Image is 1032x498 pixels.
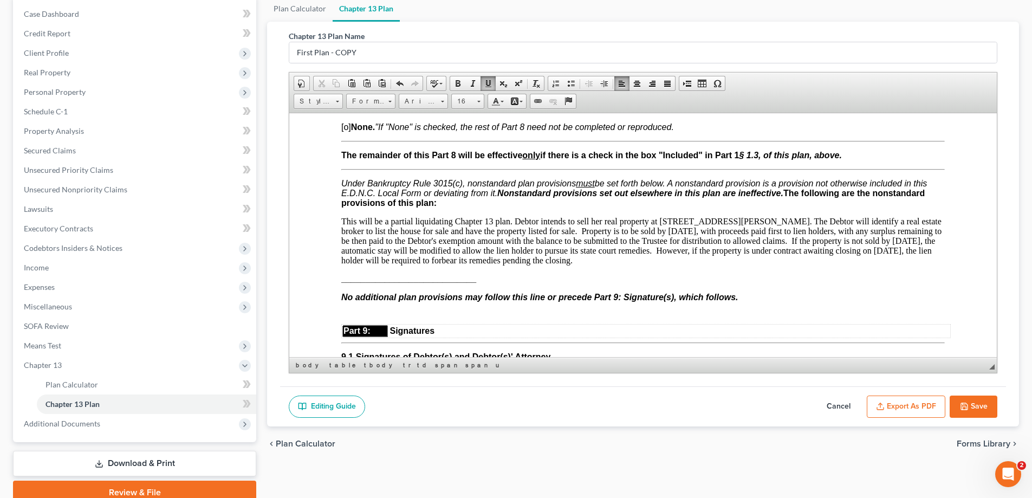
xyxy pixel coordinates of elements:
[15,4,256,24] a: Case Dashboard
[496,76,511,90] a: Subscript
[1010,439,1019,448] i: chevron_right
[401,360,414,371] a: tr element
[24,68,70,77] span: Real Property
[957,439,1010,448] span: Forms Library
[344,76,359,90] a: Paste
[15,24,256,43] a: Credit Report
[507,94,526,108] a: Background Color
[289,113,997,357] iframe: Rich Text Editor, document-ckeditor
[329,76,344,90] a: Copy
[452,94,473,108] span: 16
[989,364,995,370] span: Resize
[415,360,432,371] a: td element
[392,76,407,90] a: Undo
[15,219,256,238] a: Executory Contracts
[294,94,332,108] span: Styles
[463,360,492,371] a: span element
[563,76,579,90] a: Insert/Remove Bulleted List
[15,102,256,121] a: Schedule C-1
[427,76,446,90] a: Spell Checker
[347,94,385,108] span: Format
[24,321,69,331] span: SOFA Review
[451,94,484,109] a: 16
[407,76,423,90] a: Redo
[24,107,68,116] span: Schedule C-1
[314,76,329,90] a: Cut
[24,185,127,194] span: Unsecured Nonpriority Claims
[46,380,98,389] span: Plan Calculator
[529,76,544,90] a: Remove Format
[294,76,309,90] a: Document Properties
[488,94,507,108] a: Text Color
[267,439,276,448] i: chevron_left
[289,42,997,63] input: Enter name...
[481,76,496,90] a: Underline
[24,341,61,350] span: Means Test
[374,76,390,90] a: Paste from Word
[24,360,62,370] span: Chapter 13
[399,94,448,109] a: Arial
[433,360,462,371] a: span element
[359,76,374,90] a: Paste as plain text
[289,30,365,42] label: Chapter 13 Plan Name
[24,282,55,292] span: Expenses
[629,76,645,90] a: Center
[645,76,660,90] a: Align Right
[289,396,365,418] a: Editing Guide
[15,121,256,141] a: Property Analysis
[957,439,1019,448] button: Forms Library chevron_right
[346,94,395,109] a: Format
[15,180,256,199] a: Unsecured Nonpriority Claims
[24,419,100,428] span: Additional Documents
[815,396,862,418] button: Cancel
[660,76,675,90] a: Justify
[15,199,256,219] a: Lawsuits
[867,396,945,418] button: Export as PDF
[15,316,256,336] a: SOFA Review
[695,76,710,90] a: Table
[24,126,84,135] span: Property Analysis
[24,48,69,57] span: Client Profile
[294,360,326,371] a: body element
[294,94,343,109] a: Styles
[24,302,72,311] span: Miscellaneous
[995,461,1021,487] iframe: Intercom live chat
[614,76,629,90] a: Align Left
[494,360,500,371] a: u element
[46,399,100,409] span: Chapter 13 Plan
[511,76,526,90] a: Superscript
[276,439,335,448] span: Plan Calculator
[24,165,113,174] span: Unsecured Priority Claims
[561,94,576,108] a: Anchor
[679,76,695,90] a: Insert Page Break for Printing
[267,439,335,448] button: chevron_left Plan Calculator
[581,76,596,90] a: Decrease Indent
[24,29,70,38] span: Credit Report
[24,204,53,214] span: Lawsuits
[15,141,256,160] a: Secured Claims
[24,243,122,253] span: Codebtors Insiders & Notices
[465,76,481,90] a: Italic
[24,224,93,233] span: Executory Contracts
[24,9,79,18] span: Case Dashboard
[13,451,256,476] a: Download & Print
[596,76,612,90] a: Increase Indent
[24,146,76,155] span: Secured Claims
[1017,461,1026,470] span: 2
[37,375,256,394] a: Plan Calculator
[399,94,437,108] span: Arial
[530,94,546,108] a: Link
